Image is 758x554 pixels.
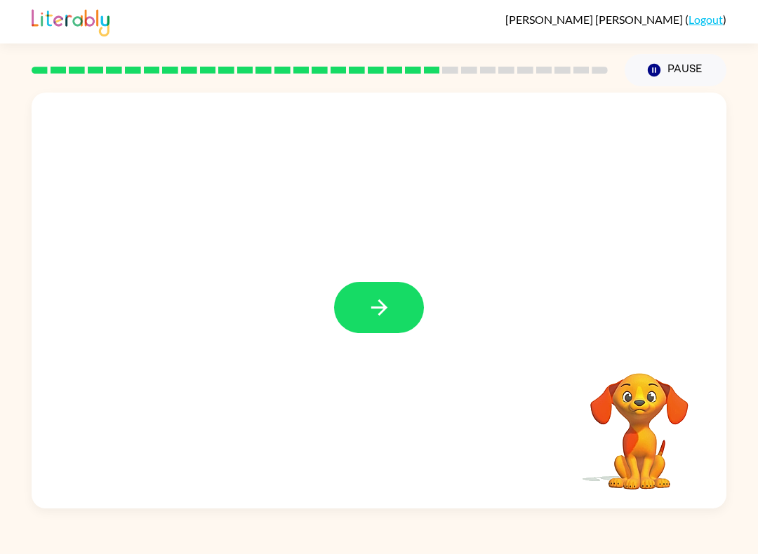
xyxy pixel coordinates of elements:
div: ( ) [505,13,726,26]
img: Literably [32,6,109,36]
a: Logout [689,13,723,26]
span: [PERSON_NAME] [PERSON_NAME] [505,13,685,26]
video: Your browser must support playing .mp4 files to use Literably. Please try using another browser. [569,351,710,492]
button: Pause [625,54,726,86]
